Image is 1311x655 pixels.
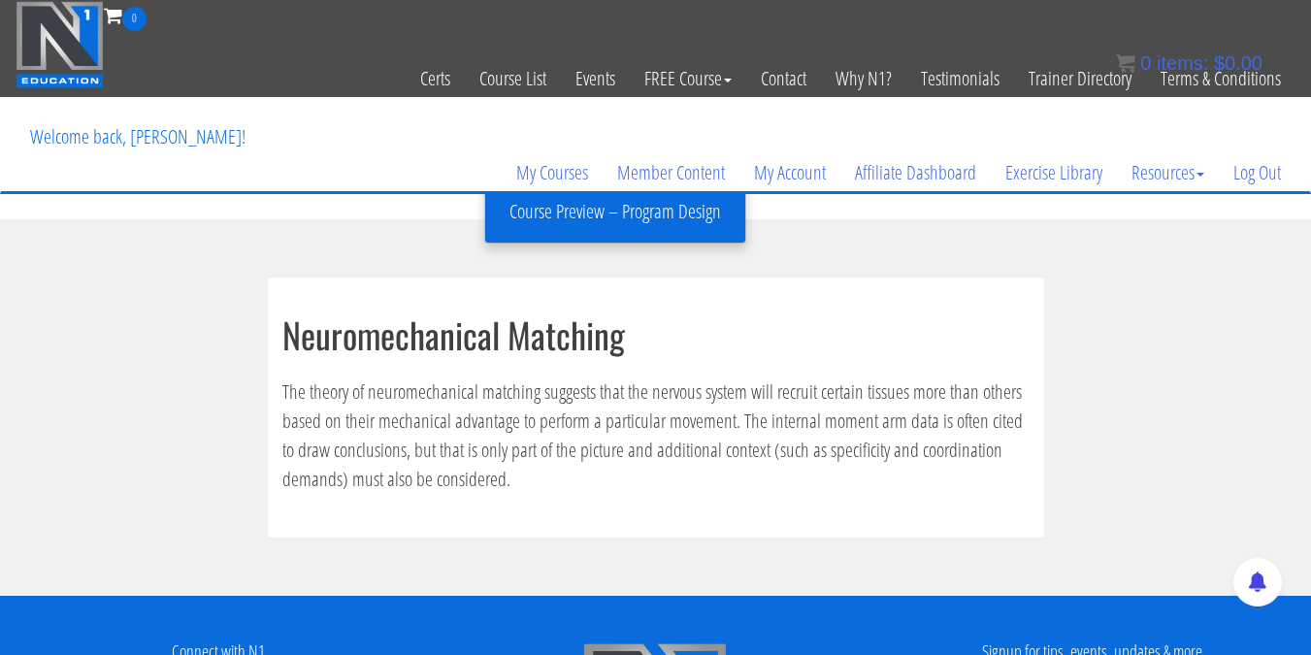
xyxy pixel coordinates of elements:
a: Resources [1117,126,1219,219]
bdi: 0.00 [1214,52,1262,74]
span: 0 [1140,52,1151,74]
a: Course Preview – Program Design [490,195,740,229]
a: 0 [104,2,147,28]
p: Welcome back, [PERSON_NAME]! [16,98,260,176]
a: Exercise Library [991,126,1117,219]
a: FREE Course [630,31,746,126]
span: $ [1214,52,1225,74]
img: icon11.png [1116,53,1135,73]
p: The theory of neuromechanical matching suggests that the nervous system will recruit certain tiss... [282,377,1030,494]
img: n1-education [16,1,104,88]
a: Terms & Conditions [1146,31,1295,126]
a: Member Content [603,126,739,219]
a: Events [561,31,630,126]
a: Contact [746,31,821,126]
a: Affiliate Dashboard [840,126,991,219]
a: Trainer Directory [1014,31,1146,126]
span: items: [1157,52,1208,74]
a: 0 items: $0.00 [1116,52,1262,74]
a: Log Out [1219,126,1295,219]
a: Testimonials [906,31,1014,126]
span: 0 [122,7,147,31]
a: My Account [739,126,840,219]
a: Why N1? [821,31,906,126]
a: My Courses [502,126,603,219]
a: Certs [406,31,465,126]
a: Course List [465,31,561,126]
h1: Neuromechanical Matching [282,315,1030,354]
